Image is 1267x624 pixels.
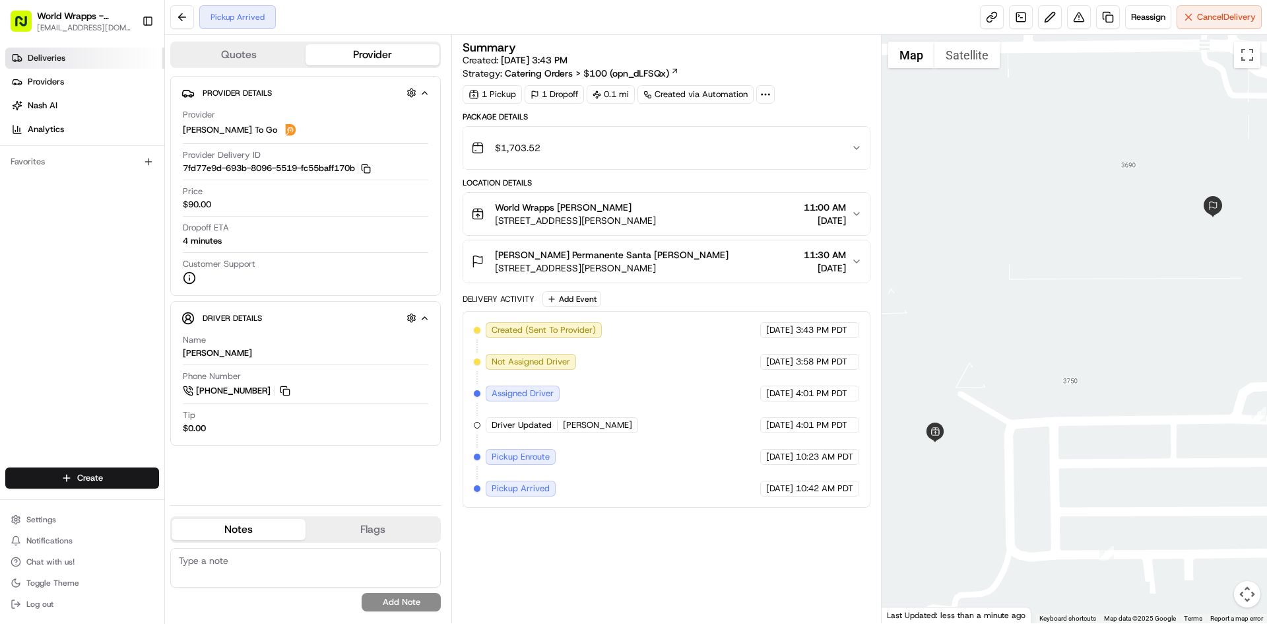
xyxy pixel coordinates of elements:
span: Not Assigned Driver [492,356,570,368]
button: Provider [306,44,439,65]
button: Add Event [542,291,601,307]
img: 1736555255976-a54dd68f-1ca7-489b-9aae-adbdc363a1c4 [13,126,37,150]
span: 11:30 AM [804,248,846,261]
a: Catering Orders > $100 (opn_dLFSQx) [505,67,679,80]
button: World Wrapps [PERSON_NAME][STREET_ADDRESS][PERSON_NAME]11:00 AM[DATE] [463,193,869,235]
span: Log out [26,599,53,609]
a: Created via Automation [637,85,754,104]
span: [DATE] 3:43 PM [501,54,568,66]
div: 1 Pickup [463,85,522,104]
img: Nash [13,13,40,40]
button: Map camera controls [1234,581,1260,607]
span: Provider Delivery ID [183,149,261,161]
button: [EMAIL_ADDRESS][DOMAIN_NAME] [37,22,131,33]
button: Toggle fullscreen view [1234,42,1260,68]
span: [PERSON_NAME] [563,419,632,431]
button: World Wrapps - [PERSON_NAME][EMAIL_ADDRESS][DOMAIN_NAME] [5,5,137,37]
button: Create [5,468,159,489]
div: [PERSON_NAME] [183,347,252,359]
div: 📗 [13,193,24,203]
a: [PHONE_NUMBER] [183,384,292,398]
span: Nash AI [28,100,57,112]
span: Driver Updated [492,419,552,431]
span: Providers [28,76,64,88]
span: Created: [463,53,568,67]
span: Provider [183,109,215,121]
button: Notifications [5,532,159,550]
span: Catering Orders > $100 (opn_dLFSQx) [505,67,669,80]
button: Show satellite imagery [934,42,1000,68]
span: Phone Number [183,370,241,382]
span: Notifications [26,536,73,546]
a: 💻API Documentation [106,186,217,210]
span: Tip [183,409,195,421]
span: 3:43 PM PDT [796,324,847,336]
span: [PERSON_NAME] Permanente Santa [PERSON_NAME] [495,248,729,261]
div: Location Details [463,178,870,188]
div: 9 [1099,546,1114,561]
a: Analytics [5,119,164,140]
div: Delivery Activity [463,294,535,304]
span: [STREET_ADDRESS][PERSON_NAME] [495,214,656,227]
button: Chat with us! [5,553,159,571]
span: Name [183,334,206,346]
div: 1 Dropoff [525,85,584,104]
span: Deliveries [28,52,65,64]
span: [PERSON_NAME] To Go [183,124,277,136]
button: 7fd77e9d-693b-8096-5519-fc55baff170b [183,162,371,174]
div: Package Details [463,112,870,122]
span: Assigned Driver [492,388,554,399]
img: Google [885,606,928,623]
img: ddtg_logo_v2.png [282,122,298,138]
button: Log out [5,595,159,613]
button: Quotes [172,44,306,65]
span: Created (Sent To Provider) [492,324,596,336]
div: 4 minutes [183,235,222,247]
span: Pylon [131,224,160,234]
p: Welcome 👋 [13,53,240,74]
span: World Wrapps [PERSON_NAME] [495,201,632,214]
div: 8 [1252,407,1266,421]
span: 3:58 PM PDT [796,356,847,368]
span: Provider Details [203,88,272,98]
span: Reassign [1131,11,1165,23]
span: Price [183,186,203,197]
span: [DATE] [804,214,846,227]
span: Analytics [28,123,64,135]
span: Create [77,472,103,484]
a: Nash AI [5,95,164,116]
button: Flags [306,519,439,540]
span: Dropoff ETA [183,222,229,234]
span: Customer Support [183,258,255,270]
span: Settings [26,514,56,525]
span: Chat with us! [26,557,75,567]
span: 11:00 AM [804,201,846,214]
button: World Wrapps - [PERSON_NAME] [37,9,131,22]
span: [DATE] [766,356,793,368]
div: Strategy: [463,67,679,80]
button: CancelDelivery [1177,5,1262,29]
button: Start new chat [224,130,240,146]
span: $90.00 [183,199,211,211]
span: [DATE] [766,388,793,399]
button: Toggle Theme [5,574,159,592]
div: Favorites [5,151,159,172]
a: Report a map error [1210,615,1263,622]
span: $1,703.52 [495,141,540,155]
span: Toggle Theme [26,578,79,588]
span: Pickup Enroute [492,451,550,463]
span: Pickup Arrived [492,483,550,495]
div: Last Updated: less than a minute ago [882,607,1031,623]
span: Map data ©2025 Google [1104,615,1176,622]
div: Start new chat [45,126,216,139]
a: Deliveries [5,48,164,69]
span: 4:01 PM PDT [796,388,847,399]
span: Knowledge Base [26,191,101,205]
button: Provider Details [181,82,430,104]
span: [STREET_ADDRESS][PERSON_NAME] [495,261,729,275]
span: [DATE] [766,483,793,495]
span: 4:01 PM PDT [796,419,847,431]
